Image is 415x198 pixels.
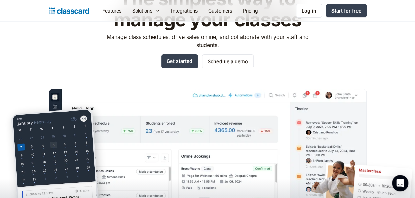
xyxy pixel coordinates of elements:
a: Log in [296,4,322,18]
div: Solutions [132,7,152,14]
a: Integrations [166,3,203,18]
a: Features [97,3,127,18]
div: Open Intercom Messenger [392,175,408,191]
div: Solutions [127,3,166,18]
a: Customers [203,3,237,18]
div: Log in [302,7,316,14]
a: Schedule a demo [202,54,254,68]
a: Get started [161,54,198,68]
div: Start for free [331,7,361,14]
a: home [49,6,89,16]
a: Pricing [237,3,263,18]
p: Manage class schedules, drive sales online, and collaborate with your staff and students. [100,33,315,49]
a: Start for free [326,4,367,17]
